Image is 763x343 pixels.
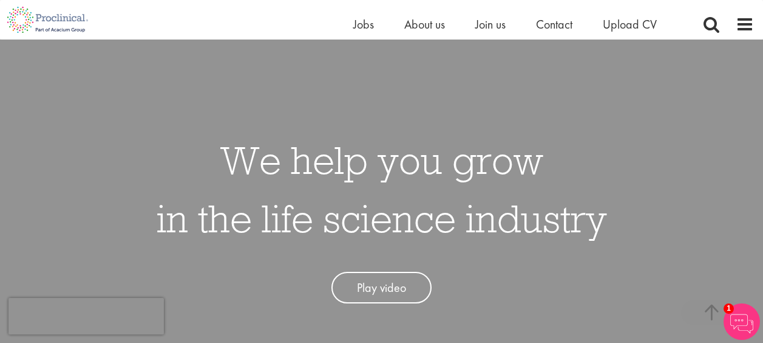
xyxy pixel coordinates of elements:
a: About us [404,16,445,32]
a: Play video [331,272,432,304]
img: Chatbot [724,303,760,340]
h1: We help you grow in the life science industry [157,131,607,248]
a: Jobs [353,16,374,32]
a: Upload CV [603,16,657,32]
a: Join us [475,16,506,32]
a: Contact [536,16,572,32]
span: 1 [724,303,734,314]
